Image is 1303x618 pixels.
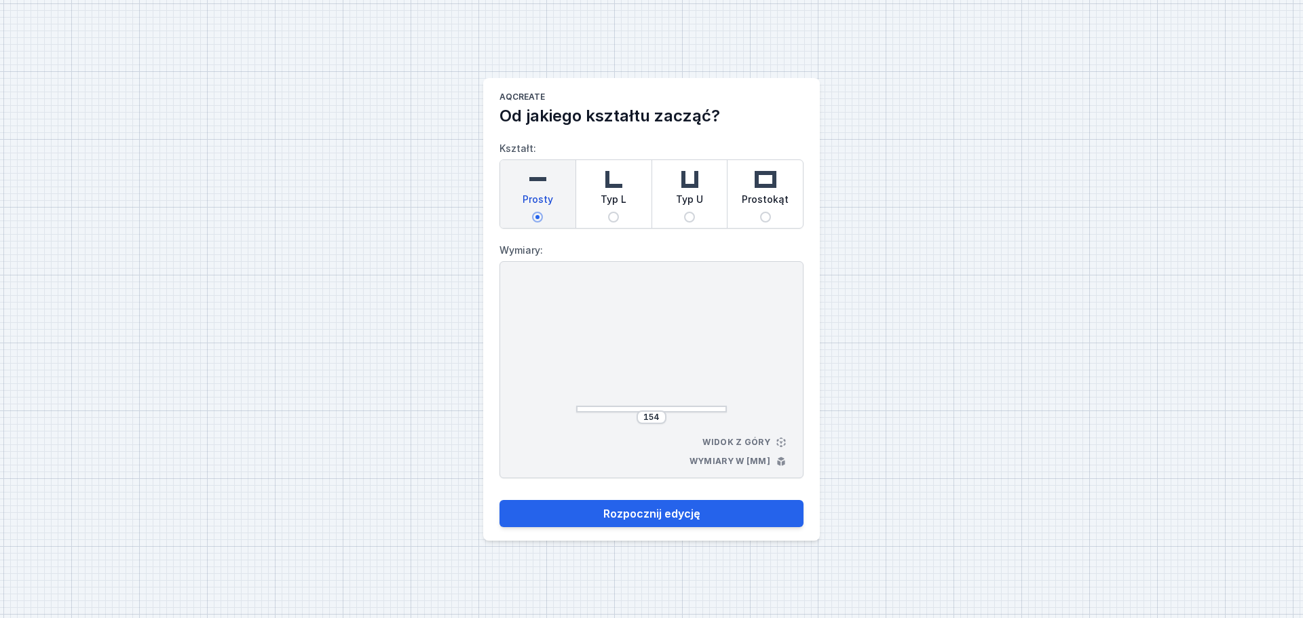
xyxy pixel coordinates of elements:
[601,193,626,212] span: Typ L
[524,166,551,193] img: straight.svg
[608,212,619,223] input: Typ L
[499,105,804,127] h2: Od jakiego kształtu zacząć?
[499,138,804,229] label: Kształt:
[523,193,553,212] span: Prosty
[600,166,627,193] img: l-shaped.svg
[676,193,703,212] span: Typ U
[752,166,779,193] img: rectangle.svg
[684,212,695,223] input: Typ U
[641,412,662,423] input: Wymiar [mm]
[676,166,703,193] img: u-shaped.svg
[742,193,789,212] span: Prostokąt
[499,239,804,261] label: Wymiary:
[760,212,771,223] input: Prostokąt
[499,500,804,527] button: Rozpocznij edycję
[499,92,804,105] h1: AQcreate
[532,212,543,223] input: Prosty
